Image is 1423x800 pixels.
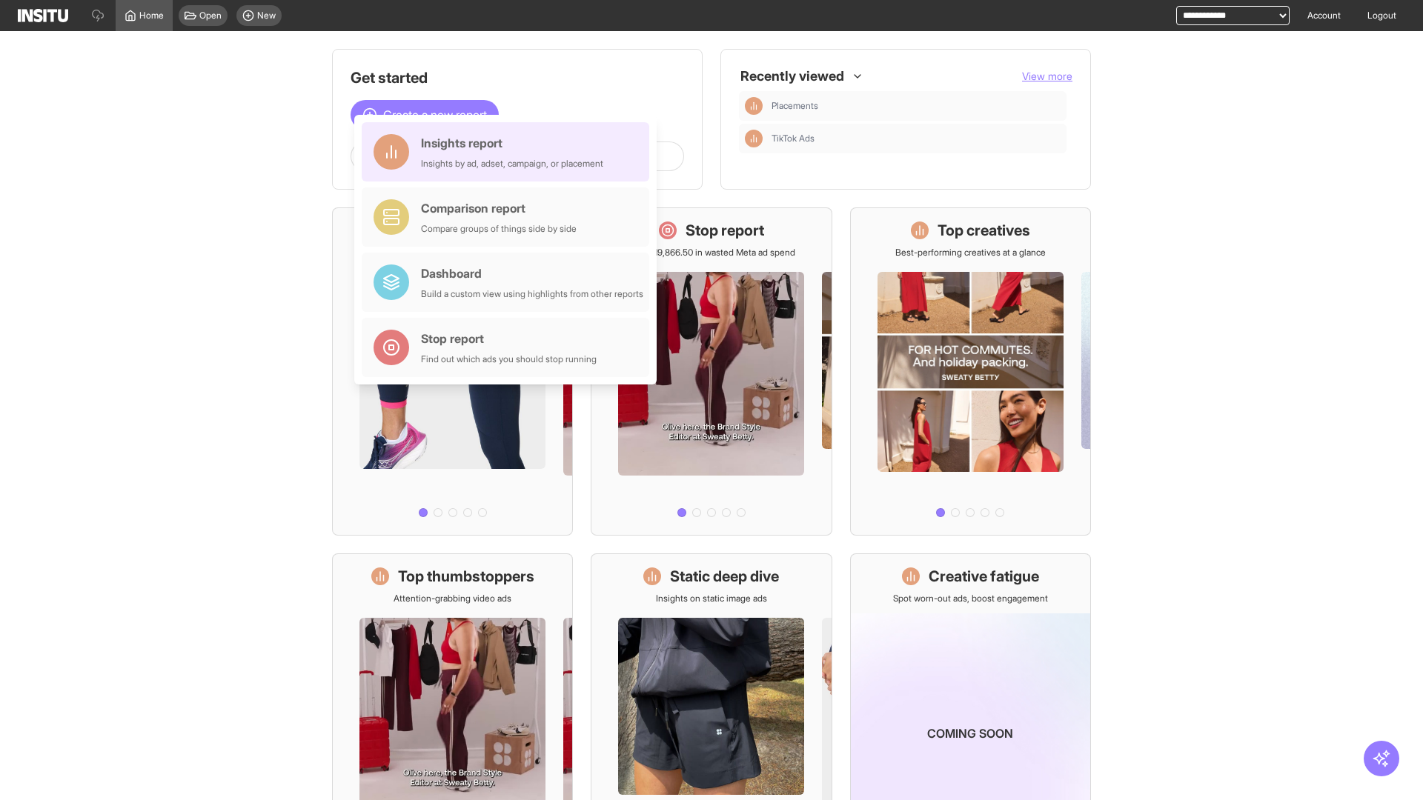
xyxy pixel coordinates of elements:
[938,220,1030,241] h1: Top creatives
[421,223,577,235] div: Compare groups of things side by side
[351,67,684,88] h1: Get started
[199,10,222,21] span: Open
[421,288,643,300] div: Build a custom view using highlights from other reports
[895,247,1046,259] p: Best-performing creatives at a glance
[394,593,511,604] p: Attention-grabbing video ads
[421,264,643,282] div: Dashboard
[398,566,534,587] h1: Top thumbstoppers
[257,10,276,21] span: New
[745,130,763,147] div: Insights
[850,207,1091,536] a: Top creativesBest-performing creatives at a glance
[772,133,1061,144] span: TikTok Ads
[686,220,764,241] h1: Stop report
[772,100,1061,112] span: Placements
[351,100,499,130] button: Create a new report
[421,330,597,347] div: Stop report
[1022,70,1072,82] span: View more
[139,10,164,21] span: Home
[670,566,779,587] h1: Static deep dive
[383,106,487,124] span: Create a new report
[421,158,603,170] div: Insights by ad, adset, campaign, or placement
[421,353,597,365] div: Find out which ads you should stop running
[628,247,795,259] p: Save £19,866.50 in wasted Meta ad spend
[591,207,832,536] a: Stop reportSave £19,866.50 in wasted Meta ad spend
[332,207,573,536] a: What's live nowSee all active ads instantly
[1022,69,1072,84] button: View more
[772,100,818,112] span: Placements
[745,97,763,115] div: Insights
[656,593,767,604] p: Insights on static image ads
[772,133,815,144] span: TikTok Ads
[18,9,68,22] img: Logo
[421,134,603,152] div: Insights report
[421,199,577,217] div: Comparison report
